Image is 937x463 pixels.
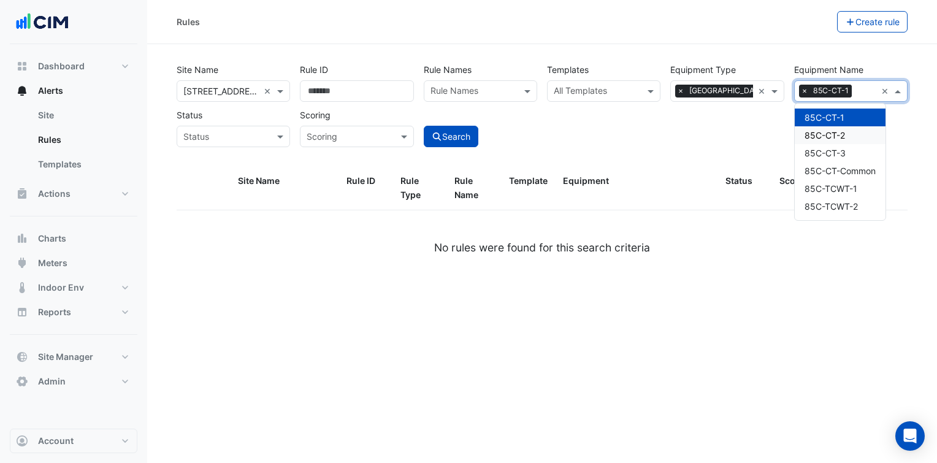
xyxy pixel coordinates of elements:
span: Account [38,435,74,447]
span: 85C-CT-1 [805,112,844,123]
span: Clear [881,85,892,98]
app-icon: Dashboard [16,60,28,72]
button: Alerts [10,78,137,103]
div: Template [509,174,548,188]
app-icon: Charts [16,232,28,245]
a: Templates [28,152,137,177]
div: No rules were found for this search criteria [177,240,908,256]
app-icon: Meters [16,257,28,269]
div: Rule Names [429,84,478,100]
label: Status [177,104,202,126]
app-icon: Site Manager [16,351,28,363]
div: Rule Name [454,174,494,202]
div: Rules [177,15,200,28]
button: Actions [10,182,137,206]
span: Clear [758,85,768,98]
div: Status [725,174,765,188]
app-icon: Actions [16,188,28,200]
app-icon: Indoor Env [16,281,28,294]
app-icon: Admin [16,375,28,388]
span: Reports [38,306,71,318]
div: Rule ID [346,174,386,188]
span: 85C-CT-1 [810,85,852,97]
span: 85C-TCWT-1 [805,183,857,194]
button: Admin [10,369,137,394]
label: Equipment Name [794,59,863,80]
span: Actions [38,188,71,200]
div: Scoring [779,174,819,188]
span: Meters [38,257,67,269]
ng-dropdown-panel: Options list [794,103,886,221]
app-icon: Alerts [16,85,28,97]
span: Indoor Env [38,281,84,294]
div: Site Name [238,174,332,188]
label: Site Name [177,59,218,80]
div: Alerts [10,103,137,182]
button: Dashboard [10,54,137,78]
label: Equipment Type [670,59,736,80]
div: Open Intercom Messenger [895,421,925,451]
div: Rule Type [400,174,440,202]
span: Charts [38,232,66,245]
button: Search [424,126,479,147]
button: Reports [10,300,137,324]
label: Rule ID [300,59,328,80]
span: 85C-CT-3 [805,148,846,158]
span: Alerts [38,85,63,97]
span: Site Manager [38,351,93,363]
span: [GEOGRAPHIC_DATA] [686,85,768,97]
button: Account [10,429,137,453]
img: Company Logo [15,10,70,34]
button: Meters [10,251,137,275]
app-icon: Reports [16,306,28,318]
span: Clear [264,85,274,98]
span: Admin [38,375,66,388]
span: 85C-TCWT-2 [805,201,858,212]
div: Equipment [563,174,711,188]
a: Rules [28,128,137,152]
label: Rule Names [424,59,472,80]
button: Charts [10,226,137,251]
span: 85C-CT-Common [805,166,876,176]
span: × [675,85,686,97]
span: Dashboard [38,60,85,72]
button: Create rule [837,11,908,33]
label: Scoring [300,104,331,126]
span: 85C-CT-2 [805,130,845,140]
label: Templates [547,59,589,80]
a: Site [28,103,137,128]
button: Site Manager [10,345,137,369]
div: All Templates [552,84,607,100]
span: × [799,85,810,97]
button: Indoor Env [10,275,137,300]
